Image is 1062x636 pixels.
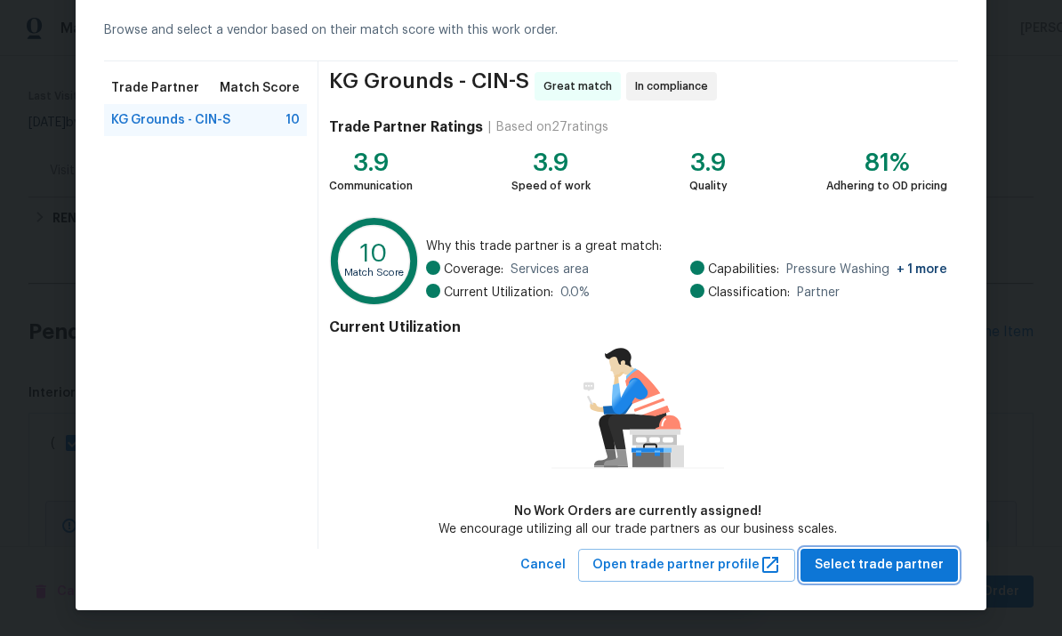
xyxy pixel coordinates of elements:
div: Based on 27 ratings [496,118,608,136]
div: 3.9 [329,154,413,172]
span: Partner [797,284,840,302]
span: Open trade partner profile [592,554,781,576]
span: 10 [286,111,300,129]
span: Trade Partner [111,79,199,97]
div: Speed of work [511,177,591,195]
div: Communication [329,177,413,195]
button: Open trade partner profile [578,549,795,582]
span: 0.0 % [560,284,590,302]
span: Great match [543,77,619,95]
h4: Current Utilization [329,318,947,336]
span: Capabilities: [708,261,779,278]
h4: Trade Partner Ratings [329,118,483,136]
div: | [483,118,496,136]
text: 10 [360,241,388,266]
button: Cancel [513,549,573,582]
div: We encourage utilizing all our trade partners as our business scales. [438,520,837,538]
span: KG Grounds - CIN-S [111,111,230,129]
span: Cancel [520,554,566,576]
button: Select trade partner [801,549,958,582]
span: Classification: [708,284,790,302]
div: No Work Orders are currently assigned! [438,503,837,520]
text: Match Score [344,268,404,278]
div: 3.9 [511,154,591,172]
div: Quality [689,177,728,195]
span: Select trade partner [815,554,944,576]
div: 3.9 [689,154,728,172]
span: Match Score [220,79,300,97]
span: KG Grounds - CIN-S [329,72,529,101]
span: Services area [511,261,589,278]
span: Pressure Washing [786,261,947,278]
span: In compliance [635,77,715,95]
div: Adhering to OD pricing [826,177,947,195]
span: + 1 more [897,263,947,276]
span: Current Utilization: [444,284,553,302]
span: Why this trade partner is a great match: [426,237,947,255]
div: 81% [826,154,947,172]
span: Coverage: [444,261,503,278]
